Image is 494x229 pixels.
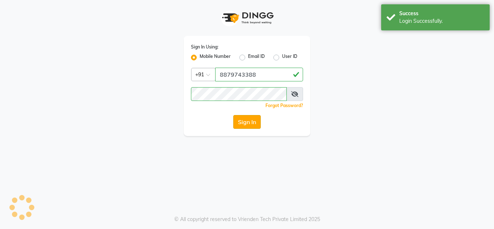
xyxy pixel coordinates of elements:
input: Username [215,68,303,81]
label: User ID [282,53,297,62]
div: Login Successfully. [399,17,484,25]
img: logo1.svg [218,7,276,29]
label: Email ID [248,53,265,62]
input: Username [191,87,287,101]
label: Sign In Using: [191,44,218,50]
label: Mobile Number [200,53,231,62]
div: Success [399,10,484,17]
button: Sign In [233,115,261,129]
a: Forgot Password? [265,103,303,108]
